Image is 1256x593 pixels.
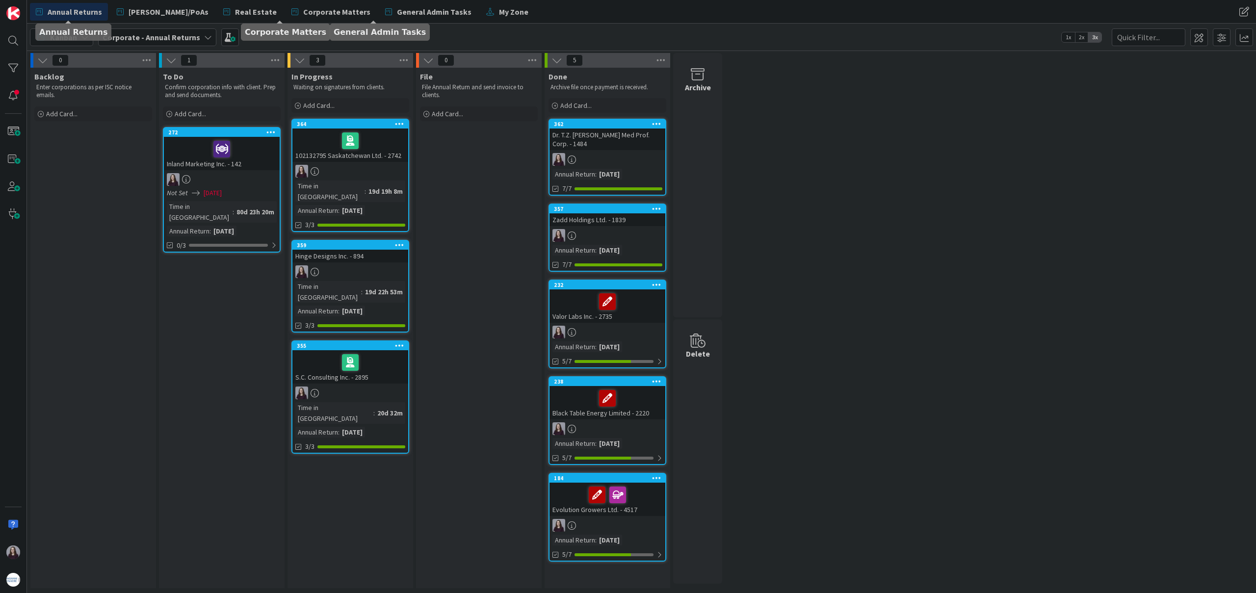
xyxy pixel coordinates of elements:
a: 364102132795 Saskatchewan Ltd. - 2742BCTime in [GEOGRAPHIC_DATA]:19d 19h 8mAnnual Return:[DATE]3/3 [291,119,409,232]
img: BC [552,326,565,338]
img: BC [167,173,180,186]
h5: Annual Returns [39,27,107,37]
div: 355S.C. Consulting Inc. - 2895 [292,341,408,384]
p: Archive file once payment is received. [550,83,664,91]
span: 1 [181,54,197,66]
div: 19d 19h 8m [366,186,405,197]
span: 7/7 [562,259,572,270]
div: Time in [GEOGRAPHIC_DATA] [167,201,233,223]
div: Annual Return [167,226,209,236]
div: BC [292,387,408,399]
div: Annual Return [295,306,338,316]
a: Corporate Matters [286,3,376,21]
div: Annual Return [552,169,595,180]
span: : [373,408,375,418]
p: Confirm corporation info with client. Prep and send documents. [165,83,279,100]
input: Quick Filter... [1112,28,1185,46]
img: BC [295,265,308,278]
div: BC [549,326,665,338]
div: BC [549,153,665,166]
div: Dr. T.Z. [PERSON_NAME] Med Prof. Corp. - 1484 [549,129,665,150]
div: 357 [549,205,665,213]
div: 238 [549,377,665,386]
div: 359 [292,241,408,250]
a: 357Zadd Holdings Ltd. - 1839BCAnnual Return:[DATE]7/7 [549,204,666,272]
div: 357 [554,206,665,212]
div: 359Hinge Designs Inc. - 894 [292,241,408,262]
div: Delete [686,348,710,360]
span: Backlog [34,72,64,81]
div: Inland Marketing Inc. - 142 [164,137,280,170]
span: 1x [1062,32,1075,42]
span: Add Card... [560,101,592,110]
div: 184 [549,474,665,483]
span: [PERSON_NAME]/PoAs [129,6,209,18]
div: 232Valor Labs Inc. - 2735 [549,281,665,323]
div: [DATE] [340,306,365,316]
div: 364 [292,120,408,129]
span: 3x [1088,32,1101,42]
span: 0/3 [177,240,186,251]
div: Hinge Designs Inc. - 894 [292,250,408,262]
span: : [595,169,597,180]
span: : [361,286,363,297]
span: 3/3 [305,441,314,452]
span: : [595,245,597,256]
div: 364 [297,121,408,128]
img: avatar [6,573,20,587]
span: : [233,206,234,217]
span: 2x [1075,32,1088,42]
div: [DATE] [340,427,365,438]
div: [DATE] [597,535,622,545]
div: Annual Return [552,438,595,449]
h5: Corporate Matters [245,27,326,37]
div: Time in [GEOGRAPHIC_DATA] [295,180,365,202]
span: 0 [52,54,69,66]
div: 272Inland Marketing Inc. - 142 [164,128,280,170]
div: Annual Return [295,427,338,438]
div: BC [549,422,665,435]
img: BC [552,519,565,532]
img: BC [6,545,20,559]
div: Black Table Energy Limited - 2220 [549,386,665,419]
a: 232Valor Labs Inc. - 2735BCAnnual Return:[DATE]5/7 [549,280,666,368]
div: Annual Return [552,245,595,256]
span: In Progress [291,72,333,81]
a: My Zone [480,3,534,21]
span: : [338,306,340,316]
div: 272 [168,129,280,136]
div: 238Black Table Energy Limited - 2220 [549,377,665,419]
div: Archive [685,81,711,93]
div: Annual Return [552,535,595,545]
div: [DATE] [211,226,236,236]
p: File Annual Return and send invoice to clients. [422,83,536,100]
span: 5/7 [562,453,572,463]
a: General Admin Tasks [379,3,477,21]
div: 238 [554,378,665,385]
span: File [420,72,433,81]
a: [PERSON_NAME]/PoAs [111,3,214,21]
div: 362 [554,121,665,128]
div: Valor Labs Inc. - 2735 [549,289,665,323]
div: 364102132795 Saskatchewan Ltd. - 2742 [292,120,408,162]
div: [DATE] [597,438,622,449]
div: 20d 32m [375,408,405,418]
div: 359 [297,242,408,249]
i: Not Set [167,188,188,197]
a: 238Black Table Energy Limited - 2220BCAnnual Return:[DATE]5/7 [549,376,666,465]
img: BC [552,153,565,166]
p: Enter corporations as per ISC notice emails. [36,83,150,100]
span: : [338,205,340,216]
div: [DATE] [340,205,365,216]
span: 3 [309,54,326,66]
span: To Do [163,72,183,81]
span: : [595,535,597,545]
div: Annual Return [552,341,595,352]
a: 359Hinge Designs Inc. - 894BCTime in [GEOGRAPHIC_DATA]:19d 22h 53mAnnual Return:[DATE]3/3 [291,240,409,333]
span: 3/3 [305,320,314,331]
b: Corporate - Annual Returns [103,32,200,42]
span: 7/7 [562,183,572,194]
img: BC [552,422,565,435]
div: 357Zadd Holdings Ltd. - 1839 [549,205,665,226]
a: Annual Returns [30,3,108,21]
